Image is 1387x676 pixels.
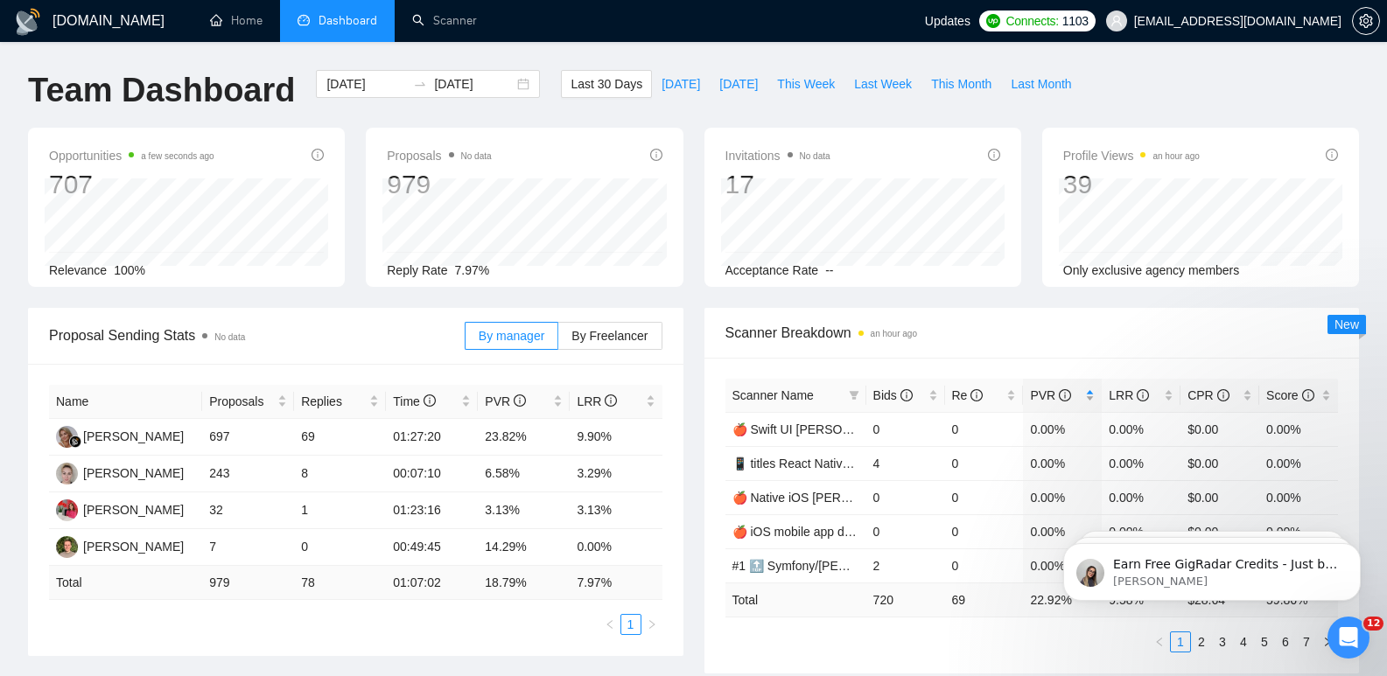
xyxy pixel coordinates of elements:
[571,74,642,94] span: Last 30 Days
[461,151,492,161] span: No data
[1059,389,1071,401] span: info-circle
[866,582,945,617] td: 720
[386,566,478,600] td: 01:07:02
[294,492,386,529] td: 1
[710,70,767,98] button: [DATE]
[83,427,184,446] div: [PERSON_NAME]
[570,529,662,566] td: 0.00%
[478,492,570,529] td: 3.13%
[202,492,294,529] td: 32
[652,70,710,98] button: [DATE]
[1322,637,1333,647] span: right
[854,74,912,94] span: Last Week
[605,394,617,407] span: info-circle
[845,382,863,408] span: filter
[725,582,866,617] td: Total
[1149,631,1170,652] button: left
[1259,480,1338,514] td: 0.00%
[1275,631,1296,652] li: 6
[49,145,214,166] span: Opportunities
[1062,11,1089,31] span: 1103
[1317,631,1338,652] button: right
[1180,446,1259,480] td: $0.00
[209,392,274,411] span: Proposals
[514,394,526,407] span: info-circle
[1005,11,1058,31] span: Connects:
[485,394,526,408] span: PVR
[386,529,478,566] td: 00:49:45
[1149,631,1170,652] li: Previous Page
[478,566,570,600] td: 18.79 %
[1187,388,1229,402] span: CPR
[1327,617,1369,659] iframe: Intercom live chat
[1109,388,1149,402] span: LRR
[83,500,184,519] div: [PERSON_NAME]
[28,70,295,111] h1: Team Dashboard
[570,566,662,600] td: 7.97 %
[1296,631,1317,652] li: 7
[455,263,490,277] span: 7.97%
[56,465,184,479] a: TK[PERSON_NAME]
[14,8,42,36] img: logo
[732,559,975,573] a: #1 🔝 Symfony/[PERSON_NAME] (Viktoriia)
[577,394,617,408] span: LRR
[1317,631,1338,652] li: Next Page
[1063,263,1240,277] span: Only exclusive agency members
[1302,389,1314,401] span: info-circle
[1023,514,1102,548] td: 0.00%
[866,412,945,446] td: 0
[725,145,830,166] span: Invitations
[1023,446,1102,480] td: 0.00%
[620,614,641,635] li: 1
[719,74,758,94] span: [DATE]
[1254,631,1275,652] li: 5
[725,322,1339,344] span: Scanner Breakdown
[1334,317,1359,331] span: New
[1170,631,1191,652] li: 1
[1102,480,1180,514] td: 0.00%
[114,263,145,277] span: 100%
[202,456,294,492] td: 243
[319,13,377,28] span: Dashboard
[1011,74,1071,94] span: Last Month
[49,324,465,346] span: Proposal Sending Stats
[56,429,184,443] a: MC[PERSON_NAME]
[986,14,1000,28] img: upwork-logo.png
[49,263,107,277] span: Relevance
[849,390,859,401] span: filter
[945,582,1024,617] td: 69
[413,77,427,91] span: to
[925,14,970,28] span: Updates
[412,13,477,28] a: searchScanner
[1352,7,1380,35] button: setting
[1023,412,1102,446] td: 0.00%
[294,529,386,566] td: 0
[1259,446,1338,480] td: 0.00%
[599,614,620,635] li: Previous Page
[312,149,324,161] span: info-circle
[900,389,913,401] span: info-circle
[866,446,945,480] td: 4
[326,74,406,94] input: Start date
[393,394,435,408] span: Time
[1212,631,1233,652] li: 3
[478,529,570,566] td: 14.29%
[69,436,81,448] img: gigradar-bm.png
[1234,632,1253,652] a: 4
[294,419,386,456] td: 69
[1001,70,1081,98] button: Last Month
[478,419,570,456] td: 23.82%
[1255,632,1274,652] a: 5
[1154,637,1165,647] span: left
[725,263,819,277] span: Acceptance Rate
[56,499,78,521] img: OT
[294,385,386,419] th: Replies
[647,619,657,630] span: right
[866,514,945,548] td: 0
[1259,412,1338,446] td: 0.00%
[294,566,386,600] td: 78
[49,168,214,201] div: 707
[49,566,202,600] td: Total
